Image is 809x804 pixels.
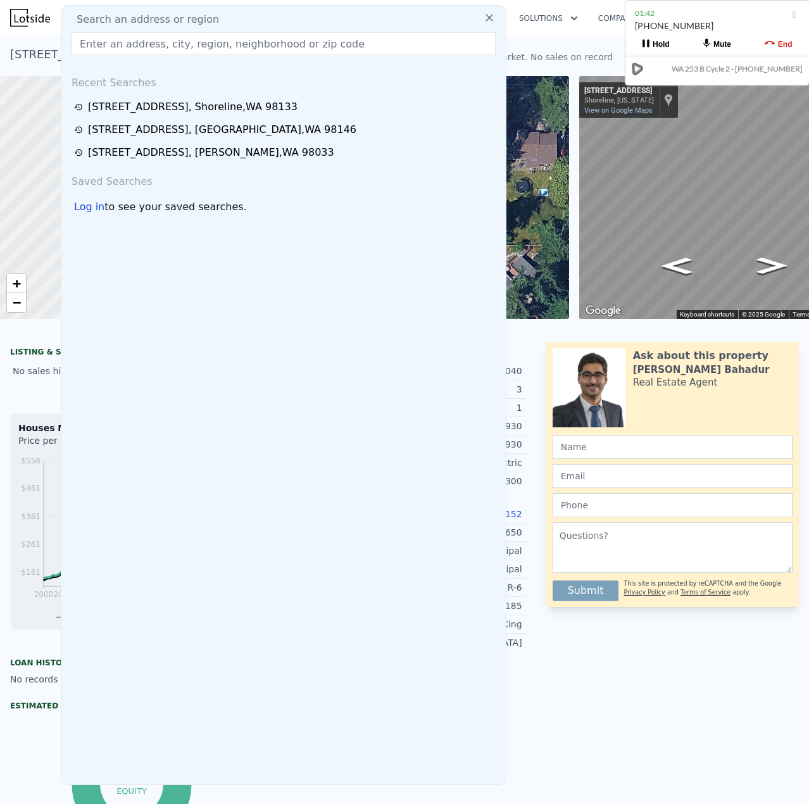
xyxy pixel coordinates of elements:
[66,164,501,194] div: Saved Searches
[624,589,665,596] a: Privacy Policy
[584,106,653,115] a: View on Google Maps
[582,303,624,319] a: Open this area in Google Maps (opens a new window)
[553,464,793,488] input: Email
[553,493,793,517] input: Phone
[633,348,768,363] div: Ask about this property
[88,122,356,137] div: [STREET_ADDRESS] , [GEOGRAPHIC_DATA] , WA 98146
[633,376,718,389] div: Real Estate Agent
[54,590,73,599] tspan: 2002
[10,673,253,686] div: No records available.
[584,96,654,104] div: Shoreline, [US_STATE]
[10,9,50,27] img: Lotside
[88,99,298,115] div: [STREET_ADDRESS] , Shoreline , WA 98133
[479,51,613,63] div: Off Market. No sales on record
[553,435,793,459] input: Name
[404,581,522,594] div: R-6
[13,275,21,291] span: +
[21,456,41,465] tspan: $558
[74,99,497,115] a: [STREET_ADDRESS], Shoreline,WA 98133
[21,484,41,493] tspan: $461
[66,65,501,96] div: Recent Searches
[21,568,41,577] tspan: $161
[116,786,147,795] tspan: equity
[509,7,588,30] button: Solutions
[74,199,104,215] div: Log in
[18,434,132,455] div: Price per Square Foot
[10,46,249,63] div: [STREET_ADDRESS] , Shoreline , WA 98133
[743,254,801,278] path: Go West, N 195th St
[104,199,246,215] span: to see your saved searches.
[21,540,41,549] tspan: $261
[680,310,734,319] button: Keyboard shortcuts
[34,590,54,599] tspan: 2000
[10,701,253,711] div: Estimated Equity
[21,512,41,521] tspan: $361
[88,145,334,160] div: [STREET_ADDRESS] , [PERSON_NAME] , WA 98033
[10,360,253,382] div: No sales history record for this property.
[7,274,26,293] a: Zoom in
[633,363,770,376] div: [PERSON_NAME] Bahadur
[10,658,253,668] div: Loan history from public records
[74,145,497,160] a: [STREET_ADDRESS], [PERSON_NAME],WA 98033
[680,589,731,596] a: Terms of Service
[72,32,496,55] input: Enter an address, city, region, neighborhood or zip code
[7,293,26,312] a: Zoom out
[582,303,624,319] img: Google
[664,93,673,107] a: Show location on map
[66,12,219,27] span: Search an address or region
[18,422,244,434] div: Houses Median Sale
[10,347,253,360] div: LISTING & SALE HISTORY
[624,575,793,601] div: This site is protected by reCAPTCHA and the Google and apply.
[742,311,785,318] span: © 2025 Google
[74,122,497,137] a: [STREET_ADDRESS], [GEOGRAPHIC_DATA],WA 98146
[553,581,619,601] button: Submit
[584,86,654,96] div: [STREET_ADDRESS]
[648,254,706,278] path: Go East, N 195th St
[13,294,21,310] span: −
[588,7,661,30] button: Company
